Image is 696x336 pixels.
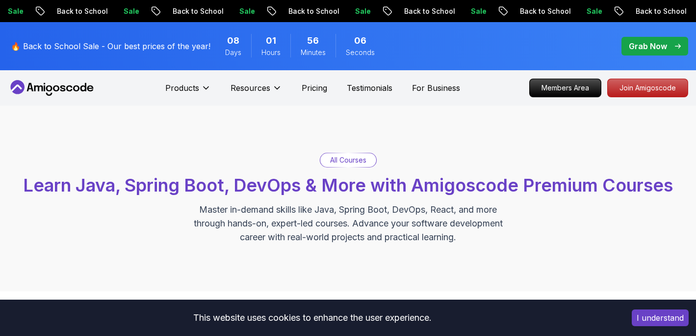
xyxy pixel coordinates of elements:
[302,82,327,94] a: Pricing
[412,82,460,94] a: For Business
[301,48,326,57] span: Minutes
[307,34,319,48] span: 56 Minutes
[231,82,282,102] button: Resources
[608,79,688,97] p: Join Amigoscode
[578,6,609,16] p: Sale
[530,79,601,97] p: Members Area
[165,82,211,102] button: Products
[231,82,270,94] p: Resources
[164,6,231,16] p: Back to School
[48,6,115,16] p: Back to School
[183,203,513,244] p: Master in-demand skills like Java, Spring Boot, DevOps, React, and more through hands-on, expert-...
[395,6,462,16] p: Back to School
[165,82,199,94] p: Products
[231,6,262,16] p: Sale
[354,34,366,48] span: 6 Seconds
[529,79,601,97] a: Members Area
[225,48,241,57] span: Days
[511,6,578,16] p: Back to School
[607,79,688,97] a: Join Amigoscode
[629,40,667,52] p: Grab Now
[266,34,276,48] span: 1 Hours
[627,6,694,16] p: Back to School
[346,48,375,57] span: Seconds
[632,309,689,326] button: Accept cookies
[7,307,617,329] div: This website uses cookies to enhance the user experience.
[330,155,366,165] p: All Courses
[11,40,210,52] p: 🔥 Back to School Sale - Our best prices of the year!
[462,6,493,16] p: Sale
[23,174,673,196] span: Learn Java, Spring Boot, DevOps & More with Amigoscode Premium Courses
[227,34,239,48] span: 8 Days
[346,6,378,16] p: Sale
[280,6,346,16] p: Back to School
[347,82,392,94] a: Testimonials
[261,48,281,57] span: Hours
[115,6,146,16] p: Sale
